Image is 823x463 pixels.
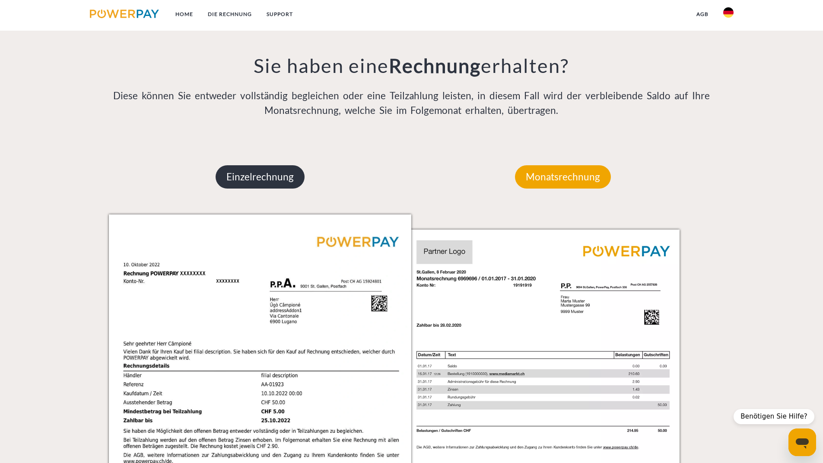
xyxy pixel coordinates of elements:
h3: Sie haben eine erhalten? [109,54,715,78]
p: Diese können Sie entweder vollständig begleichen oder eine Teilzahlung leisten, in diesem Fall wi... [109,88,715,118]
iframe: Schaltfläche zum Öffnen des Messaging-Fensters; Konversation läuft [788,428,816,456]
p: Einzelrechnung [216,165,305,189]
img: logo-powerpay.svg [90,9,159,18]
img: de [723,7,734,18]
a: DIE RECHNUNG [200,6,259,22]
a: SUPPORT [259,6,300,22]
a: agb [689,6,716,22]
p: Monatsrechnung [515,165,611,189]
a: Home [168,6,200,22]
div: Benötigen Sie Hilfe? [734,409,814,424]
b: Rechnung [389,54,481,77]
